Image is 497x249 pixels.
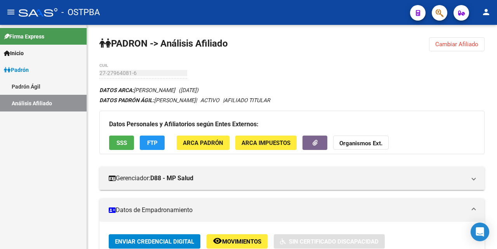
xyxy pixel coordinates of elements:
span: ARCA Impuestos [242,139,290,146]
mat-icon: remove_red_eye [213,236,222,246]
span: - OSTPBA [61,4,100,21]
span: Enviar Credencial Digital [115,238,194,245]
button: Movimientos [207,234,268,249]
strong: Organismos Ext. [339,140,382,147]
mat-expansion-panel-header: Gerenciador:D88 - MP Salud [99,167,485,190]
strong: DATOS ARCA: [99,87,134,93]
button: Enviar Credencial Digital [109,234,200,249]
button: Sin Certificado Discapacidad [274,234,385,249]
i: | ACTIVO | [99,97,270,103]
span: ARCA Padrón [183,139,223,146]
span: FTP [147,139,158,146]
div: Open Intercom Messenger [471,223,489,241]
strong: PADRON -> Análisis Afiliado [99,38,228,49]
span: Movimientos [222,238,261,245]
span: Cambiar Afiliado [435,41,478,48]
h3: Datos Personales y Afiliatorios según Entes Externos: [109,119,475,130]
button: ARCA Padrón [177,136,229,150]
span: Padrón [4,66,29,74]
strong: D88 - MP Salud [150,174,193,183]
mat-icon: person [481,7,491,17]
span: AFILIADO TITULAR [224,97,270,103]
span: Inicio [4,49,24,57]
mat-expansion-panel-header: Datos de Empadronamiento [99,199,485,222]
button: SSS [109,136,134,150]
span: Sin Certificado Discapacidad [289,238,379,245]
span: [PERSON_NAME] [99,87,175,93]
strong: DATOS PADRÓN ÁGIL: [99,97,154,103]
button: FTP [140,136,165,150]
button: Cambiar Afiliado [429,37,485,51]
mat-panel-title: Datos de Empadronamiento [109,206,466,214]
button: ARCA Impuestos [235,136,297,150]
span: [PERSON_NAME] [99,97,196,103]
span: ([DATE]) [179,87,198,93]
span: Firma Express [4,32,44,41]
span: SSS [116,139,127,146]
mat-icon: menu [6,7,16,17]
mat-panel-title: Gerenciador: [109,174,466,183]
button: Organismos Ext. [333,136,389,150]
